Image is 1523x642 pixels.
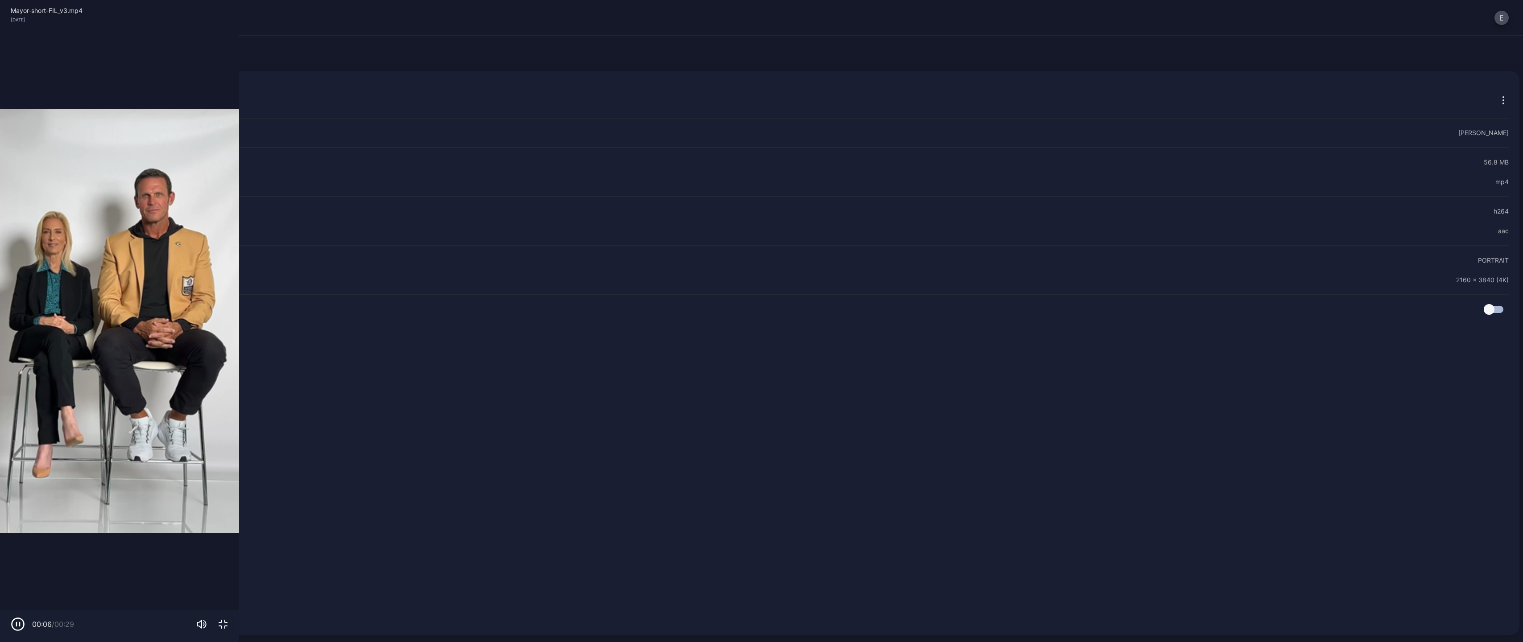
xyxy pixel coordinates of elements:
div: h264 [1494,206,1509,217]
div: 56.8 MB [1484,157,1509,168]
div: mp4 [1495,177,1509,187]
button: E [1494,11,1509,25]
div: PORTRAIT [1478,255,1509,266]
div: 2160 x 3840 (4K) [1456,275,1509,285]
div: aac [1498,226,1509,236]
div: [PERSON_NAME] [1458,128,1509,138]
